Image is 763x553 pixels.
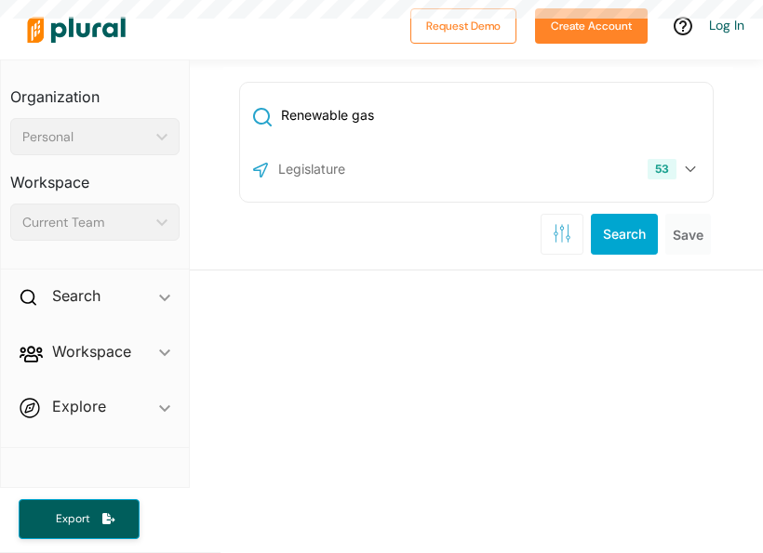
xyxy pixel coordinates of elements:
span: Search Filters [553,224,571,240]
h3: Organization [10,70,180,111]
a: Request Demo [410,15,516,34]
button: Create Account [535,8,648,44]
button: Request Demo [410,8,516,44]
button: 53 [640,151,708,187]
button: Search [591,214,658,255]
h2: Search [52,285,100,306]
a: Log In [709,17,744,33]
div: 53 [648,159,676,179]
button: Save [665,214,711,255]
button: Export [19,499,140,539]
h3: Workspace [10,155,180,196]
div: Personal [22,127,149,147]
input: Legislature [276,151,475,187]
a: Create Account [535,15,648,34]
span: Export [43,511,102,527]
div: Current Team [22,213,149,232]
input: Enter keywords, bill # or legislator name [279,98,709,133]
